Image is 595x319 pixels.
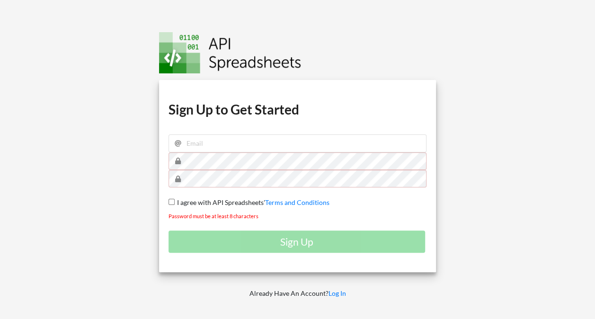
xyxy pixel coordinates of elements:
[169,101,427,118] h1: Sign Up to Get Started
[152,289,443,298] p: Already Have An Account?
[159,32,301,73] img: Logo.png
[265,198,329,206] a: Terms and Conditions
[175,198,265,206] span: I agree with API Spreadsheets'
[169,134,427,152] input: Email
[169,213,258,219] small: Password must be at least 8 characters
[329,289,346,297] a: Log In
